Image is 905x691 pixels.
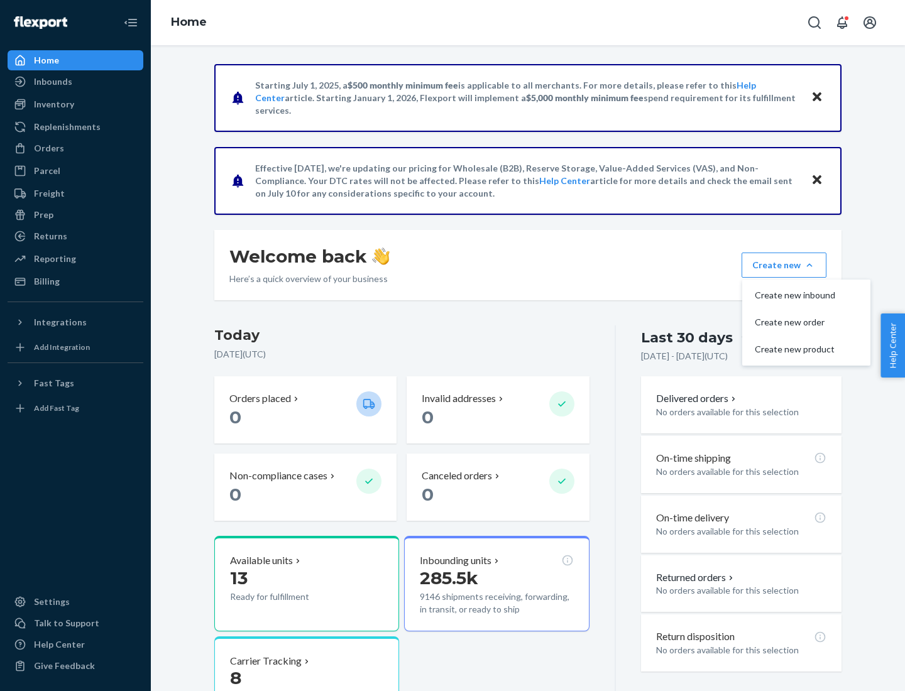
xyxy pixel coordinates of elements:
[34,342,90,352] div: Add Integration
[34,54,59,67] div: Home
[8,117,143,137] a: Replenishments
[34,165,60,177] div: Parcel
[641,328,733,347] div: Last 30 days
[229,406,241,428] span: 0
[34,75,72,88] div: Inbounds
[404,536,589,631] button: Inbounding units285.5k9146 shipments receiving, forwarding, in transit, or ready to ship
[214,325,590,345] h3: Today
[656,629,735,644] p: Return disposition
[230,590,346,603] p: Ready for fulfillment
[656,451,731,465] p: On-time shipping
[34,187,65,200] div: Freight
[742,253,826,278] button: Create newCreate new inboundCreate new orderCreate new product
[229,245,390,268] h1: Welcome back
[34,617,99,629] div: Talk to Support
[214,376,397,443] button: Orders placed 0
[34,377,74,389] div: Fast Tags
[656,570,736,585] button: Returned orders
[526,92,644,103] span: $5,000 monthly minimum fee
[230,667,241,688] span: 8
[745,309,868,336] button: Create new order
[118,10,143,35] button: Close Navigation
[880,313,905,378] button: Help Center
[8,271,143,291] a: Billing
[8,373,143,393] button: Fast Tags
[214,454,397,521] button: Non-compliance cases 0
[255,162,799,200] p: Effective [DATE], we're updating our pricing for Wholesale (B2B), Reserve Storage, Value-Added Se...
[8,613,143,633] a: Talk to Support
[420,590,573,616] p: 9146 shipments receiving, forwarding, in transit, or ready to ship
[8,50,143,70] a: Home
[8,312,143,332] button: Integrations
[745,336,868,363] button: Create new product
[407,454,589,521] button: Canceled orders 0
[214,536,399,631] button: Available units13Ready for fulfillment
[230,553,293,568] p: Available units
[830,10,855,35] button: Open notifications
[755,291,835,300] span: Create new inbound
[8,183,143,204] a: Freight
[656,584,826,597] p: No orders available for this selection
[755,318,835,327] span: Create new order
[802,10,827,35] button: Open Search Box
[656,644,826,656] p: No orders available for this selection
[8,138,143,158] a: Orders
[8,205,143,225] a: Prep
[656,511,729,525] p: On-time delivery
[420,567,478,589] span: 285.5k
[8,226,143,246] a: Returns
[230,654,302,668] p: Carrier Tracking
[656,406,826,418] p: No orders available for this selection
[407,376,589,443] button: Invalid addresses 0
[8,337,143,357] a: Add Integration
[656,525,826,538] p: No orders available for this selection
[745,282,868,309] button: Create new inbound
[422,406,434,428] span: 0
[809,89,825,107] button: Close
[34,275,60,288] div: Billing
[14,16,67,29] img: Flexport logo
[755,345,835,354] span: Create new product
[34,638,85,651] div: Help Center
[8,161,143,181] a: Parcel
[230,567,248,589] span: 13
[8,656,143,676] button: Give Feedback
[8,249,143,269] a: Reporting
[214,348,590,361] p: [DATE] ( UTC )
[809,171,825,190] button: Close
[420,553,491,568] p: Inbounding units
[171,15,207,29] a: Home
[8,398,143,418] a: Add Fast Tag
[348,80,458,90] span: $500 monthly minimum fee
[229,484,241,505] span: 0
[34,142,64,155] div: Orders
[34,209,53,221] div: Prep
[34,253,76,265] div: Reporting
[422,391,496,406] p: Invalid addresses
[422,484,434,505] span: 0
[8,94,143,114] a: Inventory
[372,248,390,265] img: hand-wave emoji
[34,98,74,111] div: Inventory
[656,391,738,406] button: Delivered orders
[656,465,826,478] p: No orders available for this selection
[8,634,143,655] a: Help Center
[34,596,70,608] div: Settings
[539,175,590,186] a: Help Center
[229,391,291,406] p: Orders placed
[641,350,728,362] p: [DATE] - [DATE] ( UTC )
[422,469,492,483] p: Canceled orders
[34,660,95,672] div: Give Feedback
[8,72,143,92] a: Inbounds
[8,592,143,612] a: Settings
[229,273,390,285] p: Here’s a quick overview of your business
[34,316,87,329] div: Integrations
[34,403,79,413] div: Add Fast Tag
[34,121,101,133] div: Replenishments
[857,10,882,35] button: Open account menu
[161,4,217,41] ol: breadcrumbs
[34,230,67,242] div: Returns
